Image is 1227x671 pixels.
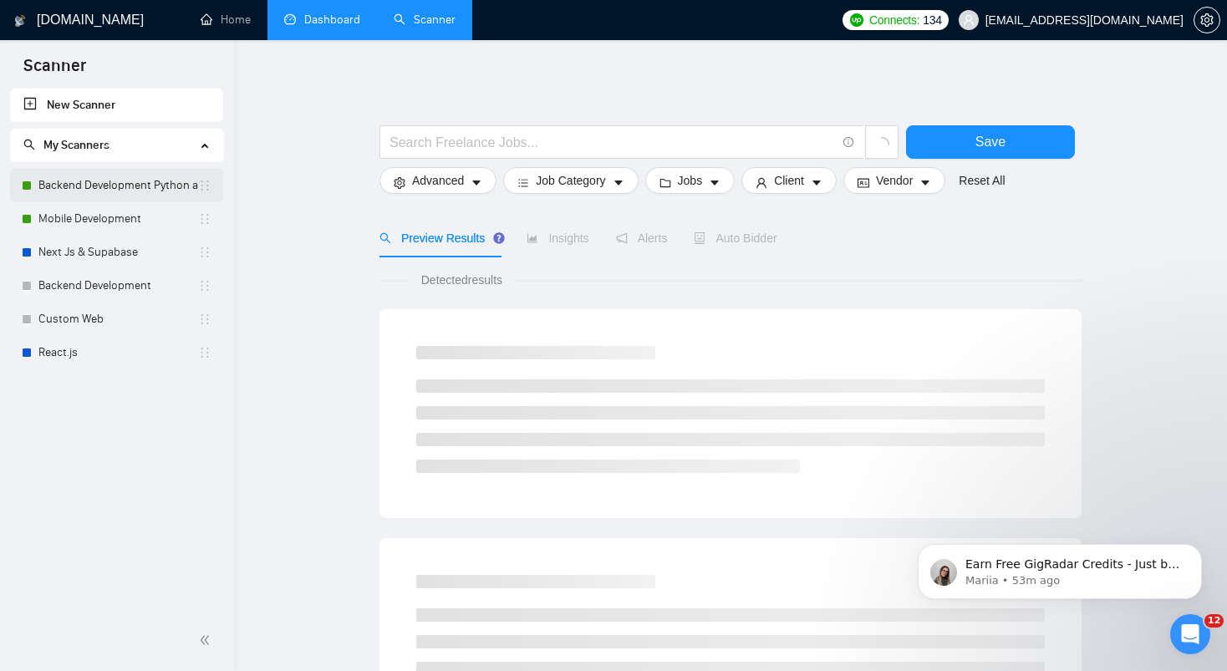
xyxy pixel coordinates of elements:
[1170,614,1210,654] iframe: Intercom live chat
[38,302,198,336] a: Custom Web
[394,13,456,27] a: searchScanner
[10,89,223,122] li: New Scanner
[284,13,360,27] a: dashboardDashboard
[14,8,26,34] img: logo
[38,202,198,236] a: Mobile Development
[694,232,705,244] span: robot
[869,11,919,29] span: Connects:
[1194,7,1220,33] button: setting
[527,231,588,245] span: Insights
[410,271,514,289] span: Detected results
[23,138,109,152] span: My Scanners
[394,176,405,189] span: setting
[198,179,211,192] span: holder
[645,167,736,194] button: folderJobscaret-down
[893,509,1227,626] iframe: Intercom notifications message
[198,246,211,259] span: holder
[389,132,836,153] input: Search Freelance Jobs...
[379,232,391,244] span: search
[23,89,210,122] a: New Scanner
[412,171,464,190] span: Advanced
[616,231,668,245] span: Alerts
[811,176,822,189] span: caret-down
[858,176,869,189] span: idcard
[10,169,223,202] li: Backend Development Python and Go
[1204,614,1224,628] span: 12
[659,176,671,189] span: folder
[23,139,35,150] span: search
[198,279,211,292] span: holder
[616,232,628,244] span: notification
[843,167,945,194] button: idcardVendorcaret-down
[919,176,931,189] span: caret-down
[10,336,223,369] li: React.js
[527,232,538,244] span: area-chart
[678,171,703,190] span: Jobs
[201,13,251,27] a: homeHome
[741,167,837,194] button: userClientcaret-down
[43,138,109,152] span: My Scanners
[613,176,624,189] span: caret-down
[1194,13,1220,27] a: setting
[199,632,216,648] span: double-left
[874,137,889,152] span: loading
[198,346,211,359] span: holder
[756,176,767,189] span: user
[38,169,198,202] a: Backend Development Python and Go
[379,231,500,245] span: Preview Results
[959,171,1005,190] a: Reset All
[38,269,198,302] a: Backend Development
[10,302,223,336] li: Custom Web
[923,11,941,29] span: 134
[471,176,482,189] span: caret-down
[503,167,638,194] button: barsJob Categorycaret-down
[38,236,198,269] a: Next Js & Supabase
[517,176,529,189] span: bars
[10,53,99,89] span: Scanner
[491,231,507,246] div: Tooltip anchor
[38,336,198,369] a: React.js
[536,171,605,190] span: Job Category
[694,231,776,245] span: Auto Bidder
[843,137,854,148] span: info-circle
[876,171,913,190] span: Vendor
[379,167,496,194] button: settingAdvancedcaret-down
[10,202,223,236] li: Mobile Development
[774,171,804,190] span: Client
[198,212,211,226] span: holder
[850,13,863,27] img: upwork-logo.png
[975,131,1006,152] span: Save
[10,269,223,302] li: Backend Development
[906,125,1075,159] button: Save
[10,236,223,269] li: Next Js & Supabase
[963,14,975,26] span: user
[198,313,211,326] span: holder
[1194,13,1219,27] span: setting
[709,176,720,189] span: caret-down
